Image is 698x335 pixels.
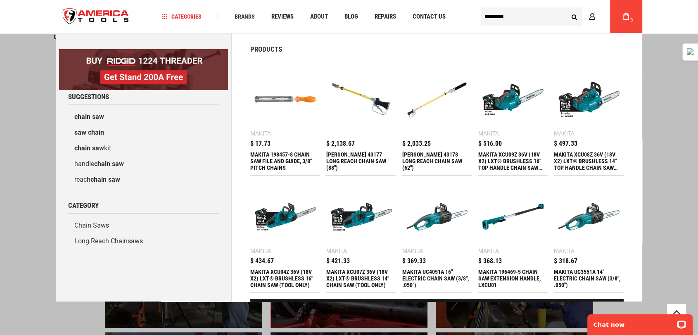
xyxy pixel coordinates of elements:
[74,128,86,136] b: saw
[108,176,120,183] b: saw
[406,186,468,247] img: MAKITA UC4051A 16
[74,113,90,121] b: chain
[344,14,358,20] span: Blog
[68,156,219,172] a: handlechain saw
[478,268,548,288] div: MAKITA 196469-5 CHAIN SAW EXTENSION HANDLE, LXCU01
[330,69,392,130] img: GREENLEE 43177 LONG REACH CHAIN SAW (88
[250,64,320,175] a: MAKITA 198457-8 CHAIN SAW FILE AND GUIDE, 3/8 Makita $ 17.73 MAKITA 198457-8 CHAIN SAW FILE AND G...
[271,14,294,20] span: Reviews
[162,14,202,19] span: Categories
[250,299,624,320] a: View All 47 Items
[90,176,107,183] b: chain
[341,11,362,22] a: Blog
[558,69,620,130] img: MAKITA XCU08Z 36V (18V X2) LXT® BRUSHLESS 14
[554,248,575,254] div: Makita
[306,11,332,22] a: About
[56,1,136,32] a: store logo
[74,144,90,152] b: chain
[59,49,228,55] a: BOGO: Buy RIDGID® 1224 Threader, Get Stand 200A Free!
[68,125,219,140] a: saw chain
[254,186,316,247] img: MAKITA XCU04Z 36V (18V X2) LXT® BRUSHLESS 16
[92,113,104,121] b: saw
[326,258,350,264] span: $ 421.33
[554,151,624,171] div: MAKITA XCU08Z 36V (18V X2) LXT® BRUSHLESS 14
[250,46,282,53] span: Products
[59,49,228,90] img: BOGO: Buy RIDGID® 1224 Threader, Get Stand 200A Free!
[566,9,582,24] button: Search
[413,14,446,20] span: Contact Us
[254,69,316,130] img: MAKITA 198457-8 CHAIN SAW FILE AND GUIDE, 3/8
[56,1,136,32] img: America Tools
[402,151,472,171] div: GREENLEE 43178 LONG REACH CHAIN SAW (62
[250,248,271,254] div: Makita
[326,248,347,254] div: Makita
[94,160,110,168] b: chain
[250,258,274,264] span: $ 434.67
[250,151,320,171] div: MAKITA 198457-8 CHAIN SAW FILE AND GUIDE, 3/8
[482,186,544,247] img: MAKITA 196469-5 CHAIN SAW EXTENSION HANDLE, LXCU01
[68,202,99,209] span: Category
[326,64,396,175] a: GREENLEE 43177 LONG REACH CHAIN SAW (88 $ 2,138.67 [PERSON_NAME] 43177 LONG REACH CHAIN SAW (88")
[630,18,633,22] span: 0
[68,218,219,233] a: Chain Saws
[554,268,624,288] div: MAKITA UC3551A 14
[554,182,624,292] a: MAKITA UC3551A 14 Makita $ 318.67 MAKITA UC3551A 14" ELECTRIC CHAIN SAW (3/8", .050")
[326,182,396,292] a: MAKITA XCU07Z 36V (18V X2) LXT® BRUSHLESS 14 Makita $ 421.33 MAKITA XCU07Z 36V (18V X2) LXT® BRUS...
[558,186,620,247] img: MAKITA UC3551A 14
[375,14,396,20] span: Repairs
[112,160,124,168] b: saw
[554,140,577,147] span: $ 497.33
[250,182,320,292] a: MAKITA XCU04Z 36V (18V X2) LXT® BRUSHLESS 16 Makita $ 434.67 MAKITA XCU04Z 36V (18V X2) LXT® BRUS...
[554,258,577,264] span: $ 318.67
[478,140,501,147] span: $ 516.00
[92,144,104,152] b: saw
[402,182,472,292] a: MAKITA UC4051A 16 Makita $ 369.33 MAKITA UC4051A 16" ELECTRIC CHAIN SAW (3/8", .050")
[326,268,396,288] div: MAKITA XCU07Z 36V (18V X2) LXT® BRUSHLESS 14
[482,69,544,130] img: MAKITA XCU09Z 36V (18V X2) LXT® BRUSHLESS 16
[235,14,255,19] span: Brands
[310,14,328,20] span: About
[68,93,109,100] span: Suggestions
[402,258,426,264] span: $ 369.33
[402,248,423,254] div: Makita
[68,140,219,156] a: chain sawkit
[687,48,694,56] img: Detect Auto
[371,11,400,22] a: Repairs
[68,109,219,125] a: chain saw
[478,131,499,136] div: Makita
[158,11,205,22] a: Categories
[330,186,392,247] img: MAKITA XCU07Z 36V (18V X2) LXT® BRUSHLESS 14
[88,128,104,136] b: chain
[478,151,548,171] div: MAKITA XCU09Z 36V (18V X2) LXT® BRUSHLESS 16
[409,11,449,22] a: Contact Us
[402,64,472,175] a: GREENLEE 43178 LONG REACH CHAIN SAW (62 $ 2,033.25 [PERSON_NAME] 43178 LONG REACH CHAIN SAW (62")
[478,182,548,292] a: MAKITA 196469-5 CHAIN SAW EXTENSION HANDLE, LXCU01 Makita $ 368.13 MAKITA 196469-5 CHAIN SAW EXTE...
[68,172,219,188] a: reachchain saw
[231,11,259,22] a: Brands
[402,140,431,147] span: $ 2,033.25
[554,64,624,175] a: MAKITA XCU08Z 36V (18V X2) LXT® BRUSHLESS 14 Makita $ 497.33 MAKITA XCU08Z 36V (18V X2) LXT® BRUS...
[554,131,575,136] div: Makita
[478,248,499,254] div: Makita
[326,151,396,171] div: GREENLEE 43177 LONG REACH CHAIN SAW (88
[68,233,219,249] a: Long Reach Chainsaws
[250,268,320,288] div: MAKITA XCU04Z 36V (18V X2) LXT® BRUSHLESS 16
[250,131,271,136] div: Makita
[478,64,548,175] a: MAKITA XCU09Z 36V (18V X2) LXT® BRUSHLESS 16 Makita $ 516.00 MAKITA XCU09Z 36V (18V X2) LXT® BRUS...
[250,140,271,147] span: $ 17.73
[326,140,355,147] span: $ 2,138.67
[582,309,698,335] iframe: LiveChat chat widget
[268,11,297,22] a: Reviews
[406,69,468,130] img: GREENLEE 43178 LONG REACH CHAIN SAW (62
[402,268,472,288] div: MAKITA UC4051A 16
[478,258,501,264] span: $ 368.13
